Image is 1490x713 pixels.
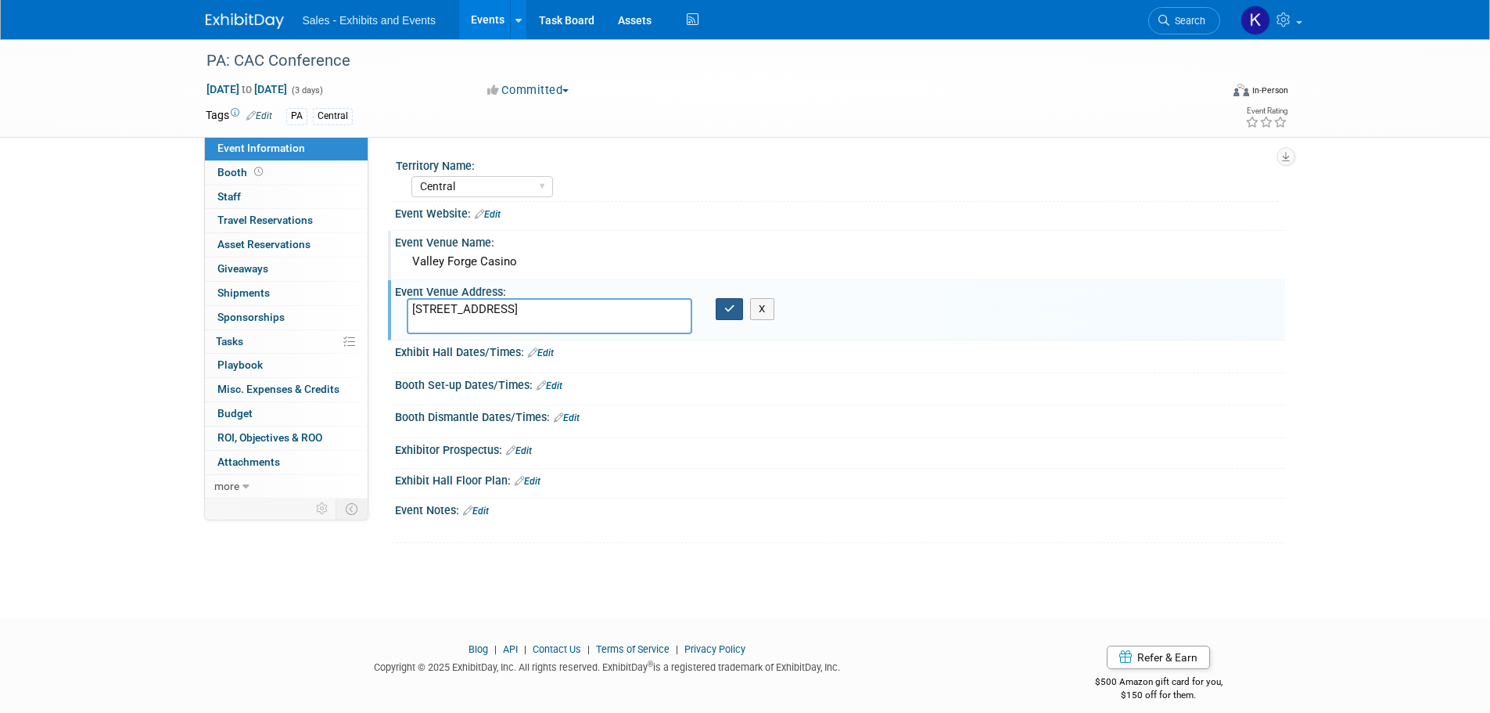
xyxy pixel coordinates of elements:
[395,438,1285,459] div: Exhibitor Prospectus:
[1032,665,1285,701] div: $500 Amazon gift card for you,
[205,330,368,354] a: Tasks
[1251,85,1288,96] div: In-Person
[490,643,501,655] span: |
[205,354,368,377] a: Playbook
[290,85,323,95] span: (3 days)
[205,378,368,402] a: Misc. Expenses & Credits
[205,282,368,305] a: Shipments
[395,231,1285,250] div: Event Venue Name:
[217,383,339,395] span: Misc. Expenses & Credits
[684,643,745,655] a: Privacy Policy
[1245,107,1287,115] div: Event Rating
[463,506,489,517] a: Edit
[303,14,436,27] span: Sales - Exhibits and Events
[205,402,368,426] a: Budget
[1032,689,1285,702] div: $150 off for them.
[1233,84,1249,96] img: Format-Inperson.png
[214,480,239,492] span: more
[515,476,540,487] a: Edit
[395,202,1285,222] div: Event Website:
[239,83,254,95] span: to
[206,107,272,125] td: Tags
[217,238,311,250] span: Asset Reservations
[216,335,243,347] span: Tasks
[537,380,562,391] a: Edit
[205,209,368,232] a: Travel Reservations
[217,166,266,178] span: Booth
[217,407,253,420] span: Budget
[217,431,322,444] span: ROI, Objectives & ROO
[217,358,263,371] span: Playbook
[672,643,682,655] span: |
[1169,15,1205,27] span: Search
[528,347,554,358] a: Edit
[336,499,368,519] td: Toggle Event Tabs
[205,475,368,499] a: more
[395,280,1285,300] div: Event Venue Address:
[533,643,581,655] a: Contact Us
[205,451,368,474] a: Attachments
[217,214,313,226] span: Travel Reservations
[251,166,266,178] span: Booth not reserved yet
[205,233,368,257] a: Asset Reservations
[217,456,280,468] span: Attachments
[1148,7,1220,34] a: Search
[395,469,1285,489] div: Exhibit Hall Floor Plan:
[554,412,580,423] a: Edit
[1240,5,1270,35] img: Kara Haven
[475,209,501,220] a: Edit
[217,262,268,275] span: Giveaways
[205,137,368,160] a: Event Information
[395,340,1285,361] div: Exhibit Hall Dates/Times:
[205,306,368,329] a: Sponsorships
[503,643,518,655] a: API
[750,298,774,320] button: X
[407,250,1273,274] div: Valley Forge Casino
[246,110,272,121] a: Edit
[206,82,288,96] span: [DATE] [DATE]
[313,108,353,124] div: Central
[206,13,284,29] img: ExhibitDay
[206,657,1010,675] div: Copyright © 2025 ExhibitDay, Inc. All rights reserved. ExhibitDay is a registered trademark of Ex...
[1107,646,1210,669] a: Refer & Earn
[217,311,285,323] span: Sponsorships
[205,257,368,281] a: Giveaways
[395,405,1285,426] div: Booth Dismantle Dates/Times:
[205,161,368,185] a: Booth
[309,499,336,519] td: Personalize Event Tab Strip
[596,643,670,655] a: Terms of Service
[482,82,575,99] button: Committed
[1128,81,1289,105] div: Event Format
[520,643,530,655] span: |
[583,643,594,655] span: |
[205,185,368,209] a: Staff
[217,286,270,299] span: Shipments
[648,660,653,668] sup: ®
[469,643,488,655] a: Blog
[205,427,368,450] a: ROI, Objectives & ROO
[217,190,241,203] span: Staff
[396,154,1278,174] div: Territory Name:
[506,445,532,456] a: Edit
[201,47,1197,75] div: PA: CAC Conference
[395,373,1285,394] div: Booth Set-up Dates/Times:
[286,108,307,124] div: PA
[217,142,305,154] span: Event Information
[395,499,1285,519] div: Event Notes:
